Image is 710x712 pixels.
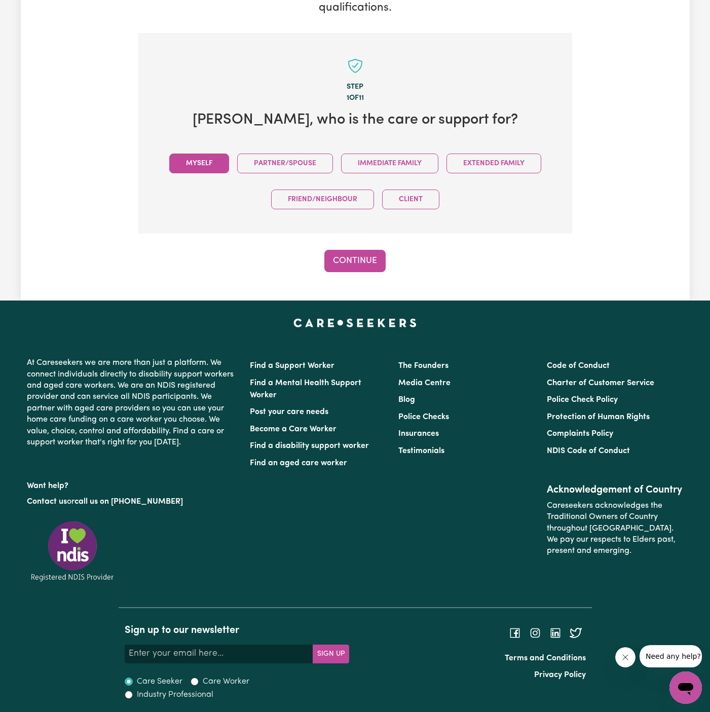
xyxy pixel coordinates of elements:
[570,629,582,637] a: Follow Careseekers on Twitter
[27,519,118,583] img: Registered NDIS provider
[534,671,586,679] a: Privacy Policy
[271,190,374,209] button: Friend/Neighbour
[547,379,654,387] a: Charter of Customer Service
[549,629,562,637] a: Follow Careseekers on LinkedIn
[324,250,386,272] button: Continue
[398,379,451,387] a: Media Centre
[237,154,333,173] button: Partner/Spouse
[547,496,683,561] p: Careseekers acknowledges the Traditional Owners of Country throughout [GEOGRAPHIC_DATA]. We pay o...
[669,671,702,704] iframe: Button to launch messaging window
[509,629,521,637] a: Follow Careseekers on Facebook
[250,362,334,370] a: Find a Support Worker
[398,413,449,421] a: Police Checks
[398,396,415,404] a: Blog
[203,676,249,688] label: Care Worker
[293,319,417,327] a: Careseekers home page
[547,362,610,370] a: Code of Conduct
[250,459,347,467] a: Find an aged care worker
[547,413,650,421] a: Protection of Human Rights
[529,629,541,637] a: Follow Careseekers on Instagram
[398,362,449,370] a: The Founders
[250,379,361,399] a: Find a Mental Health Support Worker
[155,111,556,129] h2: [PERSON_NAME] , who is the care or support for?
[125,645,313,663] input: Enter your email here...
[137,689,213,701] label: Industry Professional
[547,396,618,404] a: Police Check Policy
[27,476,238,492] p: Want help?
[341,154,438,173] button: Immediate Family
[382,190,439,209] button: Client
[169,154,229,173] button: Myself
[27,353,238,452] p: At Careseekers we are more than just a platform. We connect individuals directly to disability su...
[155,82,556,93] div: Step
[155,93,556,104] div: 1 of 11
[615,647,636,667] iframe: Close message
[250,442,369,450] a: Find a disability support worker
[137,676,182,688] label: Care Seeker
[74,498,183,506] a: call us on [PHONE_NUMBER]
[547,484,683,496] h2: Acknowledgement of Country
[125,624,349,636] h2: Sign up to our newsletter
[27,492,238,511] p: or
[250,408,328,416] a: Post your care needs
[250,425,337,433] a: Become a Care Worker
[505,654,586,662] a: Terms and Conditions
[398,447,444,455] a: Testimonials
[313,645,349,663] button: Subscribe
[640,645,702,667] iframe: Message from company
[547,430,613,438] a: Complaints Policy
[446,154,541,173] button: Extended Family
[547,447,630,455] a: NDIS Code of Conduct
[27,498,67,506] a: Contact us
[398,430,439,438] a: Insurances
